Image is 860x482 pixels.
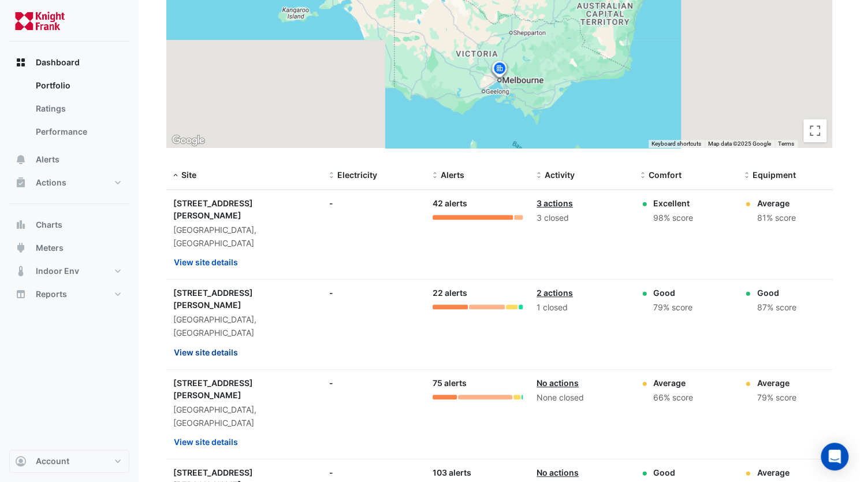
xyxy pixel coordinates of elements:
[537,391,627,405] div: None closed
[15,57,27,68] app-icon: Dashboard
[173,432,239,452] button: View site details
[757,287,796,299] div: Good
[653,377,693,389] div: Average
[9,148,129,171] button: Alerts
[653,466,693,479] div: Good
[708,140,771,147] span: Map data ©2025 Google
[173,224,315,250] div: [GEOGRAPHIC_DATA], [GEOGRAPHIC_DATA]
[9,450,129,473] button: Account
[821,443,848,470] div: Open Intercom Messenger
[173,313,315,340] div: [GEOGRAPHIC_DATA], [GEOGRAPHIC_DATA]
[433,377,523,390] div: 75 alerts
[9,259,129,283] button: Indoor Env
[537,468,579,477] a: No actions
[169,133,207,148] img: Google
[651,140,701,148] button: Keyboard shortcuts
[329,197,419,209] div: -
[778,140,794,147] a: Terms
[490,60,508,80] img: site-pin.svg
[9,51,129,74] button: Dashboard
[653,212,693,225] div: 98% score
[329,377,419,389] div: -
[537,288,573,298] a: 2 actions
[27,74,129,97] a: Portfolio
[15,219,27,231] app-icon: Charts
[173,252,239,272] button: View site details
[15,242,27,254] app-icon: Meters
[173,403,315,430] div: [GEOGRAPHIC_DATA], [GEOGRAPHIC_DATA]
[757,377,796,389] div: Average
[9,171,129,194] button: Actions
[537,212,627,225] div: 3 closed
[36,154,59,165] span: Alerts
[36,242,64,254] span: Meters
[27,97,129,120] a: Ratings
[537,198,573,208] a: 3 actions
[36,455,69,467] span: Account
[14,9,66,32] img: Company Logo
[329,466,419,479] div: -
[15,288,27,300] app-icon: Reports
[757,212,795,225] div: 81% score
[36,57,80,68] span: Dashboard
[537,378,579,388] a: No actions
[757,391,796,405] div: 79% score
[653,391,693,405] div: 66% score
[173,287,315,311] div: [STREET_ADDRESS][PERSON_NAME]
[9,283,129,306] button: Reports
[545,170,575,180] span: Activity
[757,301,796,314] div: 87% score
[36,288,67,300] span: Reports
[433,287,523,300] div: 22 alerts
[9,236,129,259] button: Meters
[653,197,693,209] div: Excellent
[337,170,377,180] span: Electricity
[15,177,27,188] app-icon: Actions
[181,170,196,180] span: Site
[9,74,129,148] div: Dashboard
[169,133,207,148] a: Open this area in Google Maps (opens a new window)
[490,60,509,80] img: site-pin.svg
[173,342,239,362] button: View site details
[329,287,419,299] div: -
[757,466,795,479] div: Average
[433,197,523,210] div: 42 alerts
[173,197,315,221] div: [STREET_ADDRESS][PERSON_NAME]
[803,119,827,142] button: Toggle fullscreen view
[36,177,66,188] span: Actions
[490,60,509,80] img: site-pin.svg
[15,154,27,165] app-icon: Alerts
[173,377,315,401] div: [STREET_ADDRESS][PERSON_NAME]
[653,301,693,314] div: 79% score
[649,170,682,180] span: Comfort
[9,213,129,236] button: Charts
[752,170,795,180] span: Equipment
[36,265,79,277] span: Indoor Env
[653,287,693,299] div: Good
[27,120,129,143] a: Performance
[757,197,795,209] div: Average
[441,170,464,180] span: Alerts
[36,219,62,231] span: Charts
[537,301,627,314] div: 1 closed
[433,466,523,480] div: 103 alerts
[15,265,27,277] app-icon: Indoor Env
